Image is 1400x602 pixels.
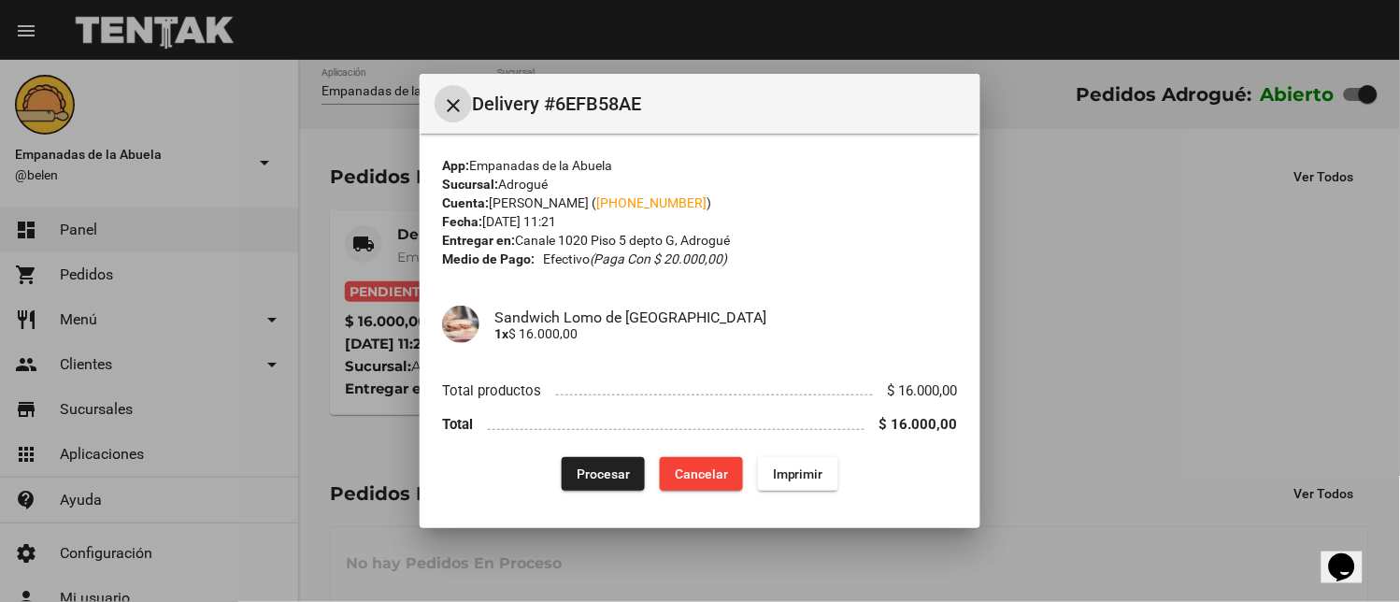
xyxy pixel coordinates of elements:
li: Total $ 16.000,00 [442,408,958,442]
button: Cerrar [435,85,472,122]
p: $ 16.000,00 [494,326,958,341]
li: Total productos $ 16.000,00 [442,373,958,408]
h4: Sandwich Lomo de [GEOGRAPHIC_DATA] [494,308,958,326]
strong: Entregar en: [442,233,515,248]
mat-icon: Cerrar [442,94,464,117]
span: Efectivo [543,250,728,268]
span: Cancelar [675,466,728,481]
span: Imprimir [773,466,823,481]
button: Imprimir [758,457,838,491]
button: Procesar [562,457,645,491]
strong: Cuenta: [442,195,489,210]
div: [DATE] 11:21 [442,212,958,231]
strong: Medio de Pago: [442,250,535,268]
strong: App: [442,158,469,173]
span: Delivery #6EFB58AE [472,89,965,119]
span: Procesar [577,466,630,481]
div: Adrogué [442,175,958,193]
a: [PHONE_NUMBER] [596,195,707,210]
div: Canale 1020 Piso 5 depto G, Adrogué [442,231,958,250]
div: [PERSON_NAME] ( ) [442,193,958,212]
i: (Paga con $ 20.000,00) [590,251,728,266]
button: Cancelar [660,457,743,491]
b: 1x [494,326,508,341]
div: Empanadas de la Abuela [442,156,958,175]
iframe: chat widget [1321,527,1381,583]
strong: Sucursal: [442,177,498,192]
img: 221fec07-4b83-4c29-a222-53b95aaefe47.jpg [442,306,479,343]
strong: Fecha: [442,214,482,229]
